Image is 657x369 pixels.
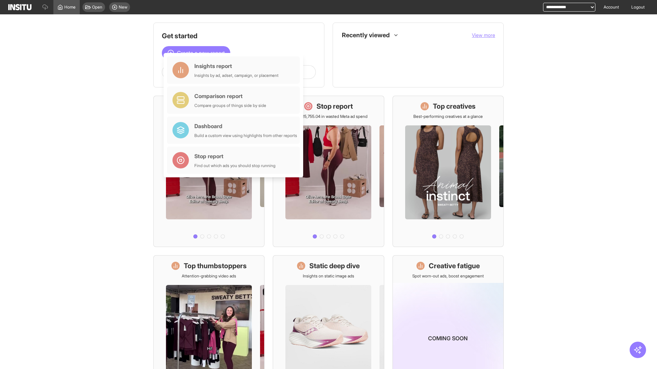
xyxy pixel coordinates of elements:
[194,73,279,78] div: Insights by ad, adset, campaign, or placement
[194,103,266,108] div: Compare groups of things side by side
[309,261,360,271] h1: Static deep dive
[289,114,368,119] p: Save £25,755.04 in wasted Meta ad spend
[317,101,353,111] h1: Stop report
[119,4,127,10] span: New
[194,92,266,100] div: Comparison report
[92,4,102,10] span: Open
[303,273,354,279] p: Insights on static image ads
[433,101,476,111] h1: Top creatives
[182,273,236,279] p: Attention-grabbing video ads
[177,49,225,57] span: Create a new report
[194,122,297,130] div: Dashboard
[153,96,265,247] a: What's live nowSee all active ads instantly
[194,152,275,160] div: Stop report
[194,133,297,138] div: Build a custom view using highlights from other reports
[194,62,279,70] div: Insights report
[194,163,275,168] div: Find out which ads you should stop running
[162,31,316,41] h1: Get started
[413,114,483,119] p: Best-performing creatives at a glance
[8,4,31,10] img: Logo
[273,96,384,247] a: Stop reportSave £25,755.04 in wasted Meta ad spend
[162,46,230,60] button: Create a new report
[472,32,495,38] span: View more
[392,96,504,247] a: Top creativesBest-performing creatives at a glance
[472,32,495,39] button: View more
[64,4,76,10] span: Home
[184,261,247,271] h1: Top thumbstoppers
